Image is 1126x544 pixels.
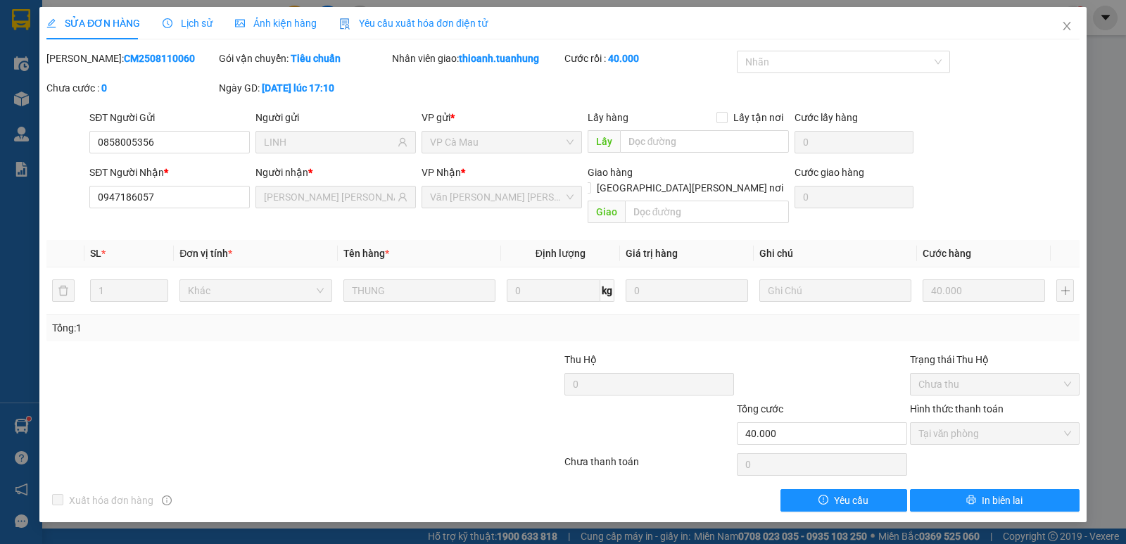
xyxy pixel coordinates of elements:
b: Tiêu chuẩn [291,53,341,64]
span: Yêu cầu xuất hóa đơn điện tử [339,18,488,29]
div: Cước rồi : [564,51,734,66]
span: SL [90,248,101,259]
span: close [1061,20,1073,32]
span: clock-circle [163,18,172,28]
span: Định lượng [536,248,586,259]
div: VP gửi [422,110,582,125]
button: Close [1047,7,1087,46]
input: Tên người nhận [264,189,395,205]
div: Gói vận chuyển: [219,51,388,66]
span: Thu Hộ [564,354,597,365]
span: picture [235,18,245,28]
button: delete [52,279,75,302]
div: Tổng: 1 [52,320,436,336]
span: In biên lai [982,493,1023,508]
span: Xuất hóa đơn hàng [63,493,159,508]
input: VD: Bàn, Ghế [343,279,495,302]
span: user [398,137,407,147]
input: Dọc đường [620,130,790,153]
span: Lịch sử [163,18,213,29]
span: Tại văn phòng [918,423,1071,444]
div: [PERSON_NAME]: [46,51,216,66]
span: [GEOGRAPHIC_DATA][PERSON_NAME] nơi [591,180,789,196]
b: CM2508110060 [124,53,195,64]
span: Văn phòng Hồ Chí Minh [430,186,574,208]
input: Cước giao hàng [795,186,913,208]
span: Tổng cước [737,403,783,415]
span: Lấy tận nơi [728,110,789,125]
button: exclamation-circleYêu cầu [780,489,907,512]
span: Đơn vị tính [179,248,232,259]
span: exclamation-circle [818,495,828,506]
input: Ghi Chú [759,279,911,302]
button: printerIn biên lai [910,489,1080,512]
input: Cước lấy hàng [795,131,913,153]
span: Ảnh kiện hàng [235,18,317,29]
span: user [398,192,407,202]
label: Hình thức thanh toán [910,403,1004,415]
span: Giao [588,201,625,223]
b: thioanh.tuanhung [459,53,539,64]
div: Chưa cước : [46,80,216,96]
div: Người nhận [255,165,416,180]
span: SỬA ĐƠN HÀNG [46,18,140,29]
span: Lấy [588,130,620,153]
span: Tên hàng [343,248,389,259]
span: edit [46,18,56,28]
span: Yêu cầu [834,493,868,508]
input: Tên người gửi [264,134,395,150]
div: Ngày GD: [219,80,388,96]
span: Giao hàng [588,167,633,178]
span: printer [966,495,976,506]
div: SĐT Người Gửi [89,110,250,125]
span: Lấy hàng [588,112,628,123]
span: Cước hàng [923,248,971,259]
div: Trạng thái Thu Hộ [910,352,1080,367]
input: Dọc đường [625,201,790,223]
label: Cước giao hàng [795,167,864,178]
span: VP Cà Mau [430,132,574,153]
th: Ghi chú [754,240,917,267]
span: Chưa thu [918,374,1071,395]
button: plus [1056,279,1074,302]
b: 0 [101,82,107,94]
b: 40.000 [608,53,639,64]
span: Khác [188,280,323,301]
input: 0 [923,279,1045,302]
b: [DATE] lúc 17:10 [262,82,334,94]
div: Nhân viên giao: [392,51,562,66]
span: info-circle [162,495,172,505]
span: kg [600,279,614,302]
span: VP Nhận [422,167,461,178]
input: 0 [626,279,748,302]
img: icon [339,18,350,30]
label: Cước lấy hàng [795,112,858,123]
span: Giá trị hàng [626,248,678,259]
div: Chưa thanh toán [563,454,735,479]
div: Người gửi [255,110,416,125]
div: SĐT Người Nhận [89,165,250,180]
